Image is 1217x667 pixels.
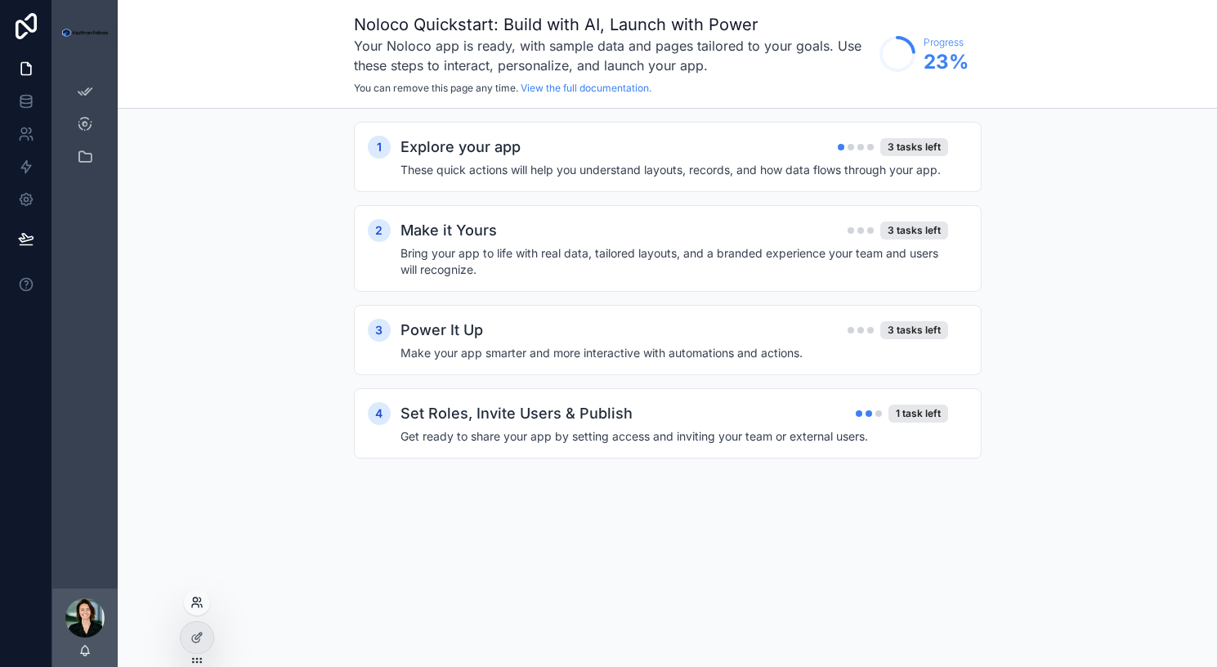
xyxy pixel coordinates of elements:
span: 23 % [924,49,969,75]
h2: Power It Up [400,319,483,342]
a: View the full documentation. [521,82,651,94]
h4: Get ready to share your app by setting access and inviting your team or external users. [400,428,948,445]
h3: Your Noloco app is ready, with sample data and pages tailored to your goals. Use these steps to i... [354,36,871,75]
h2: Make it Yours [400,219,497,242]
div: 2 [368,219,391,242]
div: 3 tasks left [880,321,948,339]
div: 1 task left [888,405,948,423]
h2: Set Roles, Invite Users & Publish [400,402,633,425]
h4: These quick actions will help you understand layouts, records, and how data flows through your app. [400,162,948,178]
div: 1 [368,136,391,159]
div: 4 [368,402,391,425]
div: 3 [368,319,391,342]
h4: Bring your app to life with real data, tailored layouts, and a branded experience your team and u... [400,245,948,278]
img: App logo [62,29,108,38]
h4: Make your app smarter and more interactive with automations and actions. [400,345,948,361]
h1: Noloco Quickstart: Build with AI, Launch with Power [354,13,871,36]
div: scrollable content [118,109,1217,504]
div: scrollable content [52,65,118,193]
div: 3 tasks left [880,222,948,239]
div: 3 tasks left [880,138,948,156]
span: Progress [924,36,969,49]
span: You can remove this page any time. [354,82,518,94]
h2: Explore your app [400,136,521,159]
